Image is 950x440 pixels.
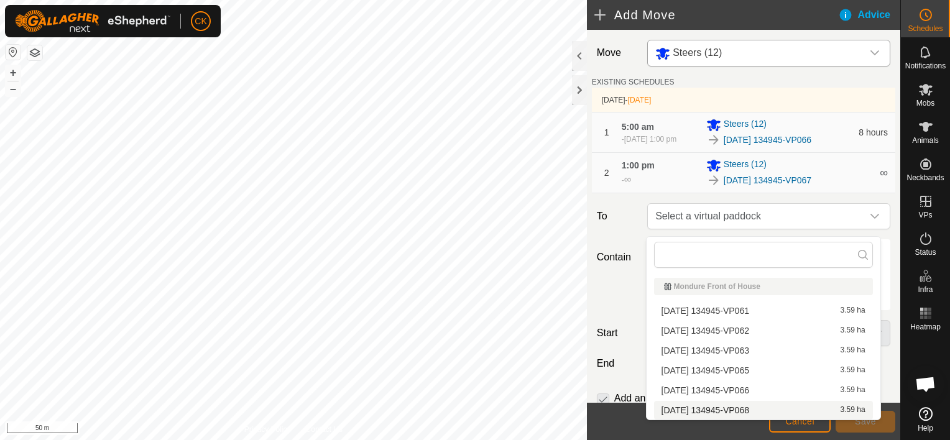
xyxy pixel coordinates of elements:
span: Steers (12) [724,117,767,132]
ul: Option List [647,273,880,419]
span: 3.59 ha [841,386,865,395]
span: ∞ [624,174,631,185]
span: CK [195,15,206,28]
span: Infra [918,286,933,293]
button: – [6,81,21,96]
span: [DATE] 134945-VP066 [662,386,749,395]
span: [DATE] 134945-VP065 [662,366,749,375]
a: [DATE] 134945-VP067 [724,174,811,187]
span: [DATE] [602,96,625,104]
span: [DATE] 1:00 pm [624,135,676,144]
span: 3.59 ha [841,306,865,315]
span: 1:00 pm [622,160,655,170]
span: Mobs [916,99,934,107]
span: - [625,96,652,104]
div: dropdown trigger [862,204,887,229]
li: 2025-08-17 134945-VP066 [654,381,873,400]
span: ∞ [880,167,888,179]
li: 2025-08-17 134945-VP068 [654,401,873,419]
label: End [592,356,642,371]
a: [DATE] 134945-VP066 [724,134,811,147]
div: - [622,172,631,187]
div: Mondure Front of House [664,283,863,290]
button: Cancel [769,411,831,433]
span: Help [918,424,933,432]
span: Save [855,416,876,426]
li: 2025-08-17 134945-VP061 [654,301,873,320]
li: 2025-08-17 134945-VP063 [654,341,873,360]
span: Steers (12) [724,158,767,173]
span: 2 [604,168,609,178]
span: 3.59 ha [841,326,865,335]
span: VPs [918,211,932,219]
button: Map Layers [27,45,42,60]
div: Open chat [907,365,944,403]
span: [DATE] 134945-VP063 [662,346,749,355]
div: Advice [838,7,900,22]
span: Cancel [785,416,814,426]
img: To [706,132,721,147]
span: Steers [650,40,862,66]
span: 5:00 am [622,122,654,132]
span: [DATE] 134945-VP061 [662,306,749,315]
span: Notifications [905,62,946,70]
span: Animals [912,137,939,144]
span: 3.59 ha [841,346,865,355]
span: [DATE] [628,96,652,104]
span: [DATE] 134945-VP068 [662,406,749,415]
label: Start [592,326,642,341]
span: 8 hours [859,127,888,137]
span: 1 [604,127,609,137]
span: 3.59 ha [841,406,865,415]
li: 2025-08-17 134945-VP062 [654,321,873,340]
button: Save [836,411,895,433]
label: Move [592,40,642,66]
span: 3.59 ha [841,366,865,375]
a: Privacy Policy [244,424,291,435]
label: Add another scheduled move [614,393,744,403]
label: To [592,203,642,229]
span: Status [915,249,936,256]
label: Contain [592,250,642,265]
img: To [706,173,721,188]
button: + [6,65,21,80]
img: Gallagher Logo [15,10,170,32]
span: Steers (12) [673,47,722,58]
li: 2025-08-17 134945-VP065 [654,361,873,380]
div: dropdown trigger [862,40,887,66]
a: Help [901,402,950,437]
span: Heatmap [910,323,941,331]
label: EXISTING SCHEDULES [592,76,675,88]
button: Reset Map [6,45,21,60]
span: Neckbands [906,174,944,181]
span: Schedules [908,25,943,32]
div: - [622,134,676,145]
a: Contact Us [306,424,343,435]
span: [DATE] 134945-VP062 [662,326,749,335]
h2: Add Move [594,7,838,22]
span: Select a virtual paddock [650,204,862,229]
